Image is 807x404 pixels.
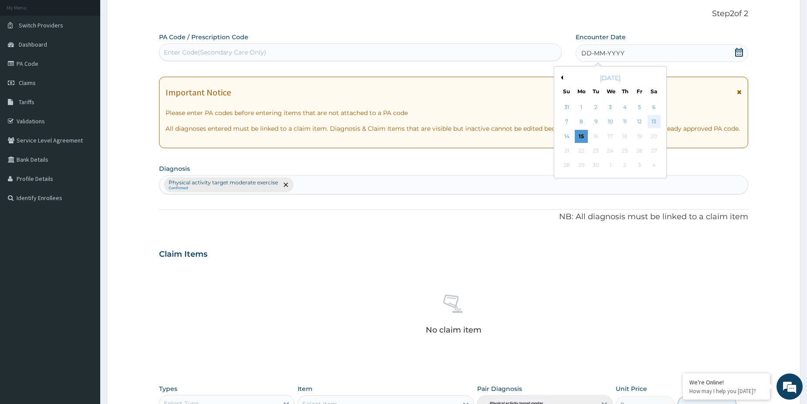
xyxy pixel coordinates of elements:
[159,33,248,41] label: PA Code / Prescription Code
[559,100,661,173] div: month 2025-09
[689,387,763,395] p: How may I help you today?
[164,48,266,57] div: Enter Code(Secondary Care Only)
[589,159,602,172] div: Not available Tuesday, September 30th, 2025
[589,101,602,114] div: Choose Tuesday, September 2nd, 2025
[589,130,602,143] div: Not available Tuesday, September 16th, 2025
[51,110,120,198] span: We're online!
[159,9,748,19] p: Step 2 of 2
[647,159,660,172] div: Not available Saturday, October 4th, 2025
[589,115,602,129] div: Choose Tuesday, September 9th, 2025
[604,159,617,172] div: Not available Wednesday, October 1st, 2025
[19,79,36,87] span: Claims
[19,98,34,106] span: Tariffs
[560,159,573,172] div: Not available Sunday, September 28th, 2025
[575,115,588,129] div: Choose Monday, September 8th, 2025
[633,130,646,143] div: Not available Friday, September 19th, 2025
[604,130,617,143] div: Not available Wednesday, September 17th, 2025
[647,101,660,114] div: Choose Saturday, September 6th, 2025
[575,144,588,157] div: Not available Monday, September 22nd, 2025
[618,144,631,157] div: Not available Thursday, September 25th, 2025
[633,115,646,129] div: Choose Friday, September 12th, 2025
[560,144,573,157] div: Not available Sunday, September 21st, 2025
[618,101,631,114] div: Choose Thursday, September 4th, 2025
[575,159,588,172] div: Not available Monday, September 29th, 2025
[166,109,742,117] p: Please enter PA codes before entering items that are not attached to a PA code
[589,144,602,157] div: Not available Tuesday, September 23rd, 2025
[477,384,522,393] label: Pair Diagnosis
[618,115,631,129] div: Choose Thursday, September 11th, 2025
[650,88,658,95] div: Sa
[577,88,585,95] div: Mo
[633,144,646,157] div: Not available Friday, September 26th, 2025
[633,159,646,172] div: Not available Friday, October 3rd, 2025
[689,378,763,386] div: We're Online!
[558,74,663,82] div: [DATE]
[581,49,624,58] span: DD-MM-YYYY
[4,238,166,268] textarea: Type your message and hit 'Enter'
[559,75,563,80] button: Previous Month
[604,144,617,157] div: Not available Wednesday, September 24th, 2025
[19,21,63,29] span: Switch Providers
[143,4,164,25] div: Minimize live chat window
[616,384,647,393] label: Unit Price
[16,44,35,65] img: d_794563401_company_1708531726252_794563401
[563,88,570,95] div: Su
[604,115,617,129] div: Choose Wednesday, September 10th, 2025
[426,326,481,334] p: No claim item
[159,164,190,173] label: Diagnosis
[633,101,646,114] div: Choose Friday, September 5th, 2025
[618,159,631,172] div: Not available Thursday, October 2nd, 2025
[166,124,742,133] p: All diagnoses entered must be linked to a claim item. Diagnosis & Claim Items that are visible bu...
[159,211,748,223] p: NB: All diagnosis must be linked to a claim item
[560,130,573,143] div: Choose Sunday, September 14th, 2025
[647,115,660,129] div: Choose Saturday, September 13th, 2025
[45,49,146,60] div: Chat with us now
[618,130,631,143] div: Not available Thursday, September 18th, 2025
[604,101,617,114] div: Choose Wednesday, September 3rd, 2025
[19,41,47,48] span: Dashboard
[647,144,660,157] div: Not available Saturday, September 27th, 2025
[636,88,643,95] div: Fr
[166,88,231,97] h1: Important Notice
[576,33,626,41] label: Encounter Date
[575,130,588,143] div: Choose Monday, September 15th, 2025
[159,385,177,393] label: Types
[607,88,614,95] div: We
[621,88,628,95] div: Th
[592,88,599,95] div: Tu
[159,250,207,259] h3: Claim Items
[560,115,573,129] div: Choose Sunday, September 7th, 2025
[647,130,660,143] div: Not available Saturday, September 20th, 2025
[560,101,573,114] div: Choose Sunday, August 31st, 2025
[298,384,312,393] label: Item
[575,101,588,114] div: Choose Monday, September 1st, 2025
